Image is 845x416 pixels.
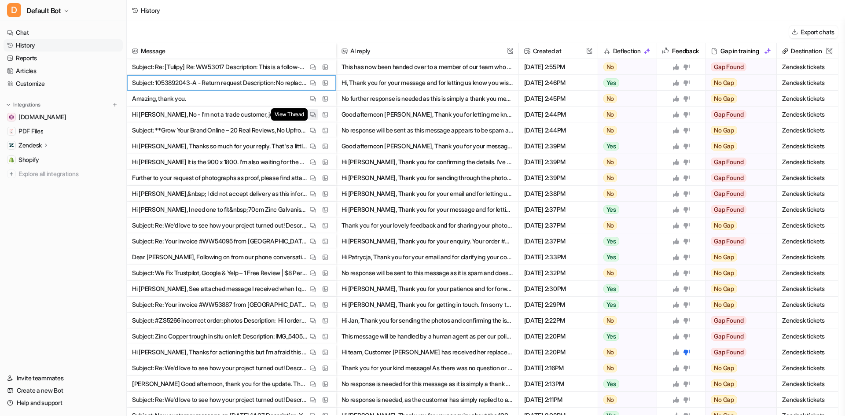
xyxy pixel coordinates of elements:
span: [DATE] 2:37PM [522,202,594,217]
span: Zendesk tickets [780,91,834,107]
button: No [598,107,652,122]
span: Zendesk tickets [780,376,834,392]
p: Dear [PERSON_NAME], Following on from our phone conversation this afternoon, I am writing to expr... [132,249,308,265]
button: No [598,186,652,202]
a: History [4,39,123,52]
button: Yes [598,328,652,344]
button: No response will be sent to this message as it is spam and does not require a reply. [342,265,513,281]
button: View Thread [308,109,318,120]
span: [DATE] 2:20PM [522,328,594,344]
p: Hi [PERSON_NAME] It is the 900 x 1800. I’m also waiting for the 4 outstanding posts to be deliver... [132,154,308,170]
span: Zendesk tickets [780,154,834,170]
span: Yes [603,205,619,214]
span: [DATE] 2:33PM [522,249,594,265]
span: Zendesk tickets [780,297,834,313]
button: Hi [PERSON_NAME], Thank you for getting in touch. I’m sorry to hear that the colour of your plant... [342,297,513,313]
a: Customize [4,77,123,90]
button: Gap Found [705,344,771,360]
button: No Gap [705,360,771,376]
span: Zendesk tickets [780,170,834,186]
span: [DATE] 2:39PM [522,170,594,186]
button: No response will be sent as this message appears to be spam and does not require a reply. [342,122,513,138]
button: No Gap [705,91,771,107]
p: Subject: Re: We'd love to see how your project turned out! Description: Just what we wanted, simp... [132,360,308,376]
span: Default Bot [26,4,61,17]
span: [DATE] 2:11PM [522,392,594,408]
button: Yes [598,75,652,91]
span: Gap Found [711,316,746,325]
a: Create a new Bot [4,384,123,397]
span: [DATE] 2:20PM [522,344,594,360]
span: [DATE] 2:37PM [522,217,594,233]
button: Yes [598,376,652,392]
span: [DATE] 2:13PM [522,376,594,392]
button: Hi [PERSON_NAME], Thank you for your enquiry. Your order #WW54095 for the Premium Bark Fencing Sc... [342,233,513,249]
p: Subject: Re: [Tulipy] Re: WW53017 Description: This is a follow-up to your previous request #7908... [132,59,308,75]
span: Gap Found [711,158,746,166]
button: No Gap [705,376,771,392]
span: No Gap [711,300,737,309]
button: Yes [598,281,652,297]
button: Hi [PERSON_NAME], Thank you for your email and for letting us know about the situation. As you ha... [342,186,513,202]
img: wovenwood.co.uk [9,114,14,120]
p: Subject: We Fix Trustpilot, Google & Yelp – 1 Free Review | $8 Per Review | $30 Per Removal | No ... [132,265,308,281]
span: Yes [603,142,619,151]
span: [DATE] 2:39PM [522,154,594,170]
p: Subject: Zinc Copper trough in situ on left Description: IMG_5405.jpg Sent from my iPhone [132,328,308,344]
span: No Gap [711,94,737,103]
button: Gap Found [705,233,771,249]
button: Yes [598,233,652,249]
span: Zendesk tickets [780,265,834,281]
span: Zendesk tickets [780,328,834,344]
span: Yes [603,253,619,261]
a: Reports [4,52,123,64]
span: [DATE] 2:44PM [522,107,594,122]
button: Hi Patrycja, Thank you for your email and for clarifying your concerns. I am very sorry for the l... [342,249,513,265]
button: No [598,344,652,360]
h2: Deflection [613,43,641,59]
button: Integrations [4,100,43,109]
span: No [603,158,617,166]
span: Zendesk tickets [780,122,834,138]
button: No Gap [705,122,771,138]
button: No Gap [705,75,771,91]
span: No [603,189,617,198]
span: No [603,110,617,119]
a: Help and support [4,397,123,409]
span: No [603,269,617,277]
button: Hi [PERSON_NAME], Thank you for your patience and for forwarding the message regarding your missi... [342,281,513,297]
p: Subject: #ZS5266 incorrect order: photos Description: ﻿ Hi I ordered the sail shade in ivory and ... [132,313,308,328]
button: No further response is needed as this is simply a thank you message. The ticket has been set to p... [342,91,513,107]
span: No Gap [711,253,737,261]
button: Gap Found [705,59,771,75]
span: No Gap [711,284,737,293]
img: Shopify [9,157,14,162]
button: This has now been handed over to a member of our team who will review and respond to [PERSON_NAME... [342,59,513,75]
span: Gap Found [711,237,746,246]
p: Hi [PERSON_NAME], Thanks so much for your reply. That's a little frustrating, as I need to get th... [132,138,308,154]
button: No Gap [705,297,771,313]
span: Yes [603,379,619,388]
span: No [603,221,617,230]
button: Export chats [789,26,838,38]
button: No Gap [705,265,771,281]
button: Thank you for your kind message! As there was no question or request, no further reply is needed.... [342,360,513,376]
span: Yes [603,332,619,341]
span: No Gap [711,126,737,135]
span: Zendesk tickets [780,59,834,75]
span: Zendesk tickets [780,107,834,122]
a: Invite teammates [4,372,123,384]
span: Message [130,43,332,59]
img: Zendesk [9,143,14,148]
button: Hi [PERSON_NAME], Thank you for sending through the photographs. I’m very sorry for all the issue... [342,170,513,186]
h2: Feedback [672,43,699,59]
span: [DATE] 2:30PM [522,281,594,297]
button: No [598,170,652,186]
a: Chat [4,26,123,39]
button: Thank you for your lovely feedback and for sharing your photos with us! We're delighted to hear t... [342,217,513,233]
a: Explore all integrations [4,168,123,180]
button: Gap Found [705,154,771,170]
span: PDF Files [18,127,43,136]
div: Gap in training [709,43,773,59]
span: D [7,3,21,17]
